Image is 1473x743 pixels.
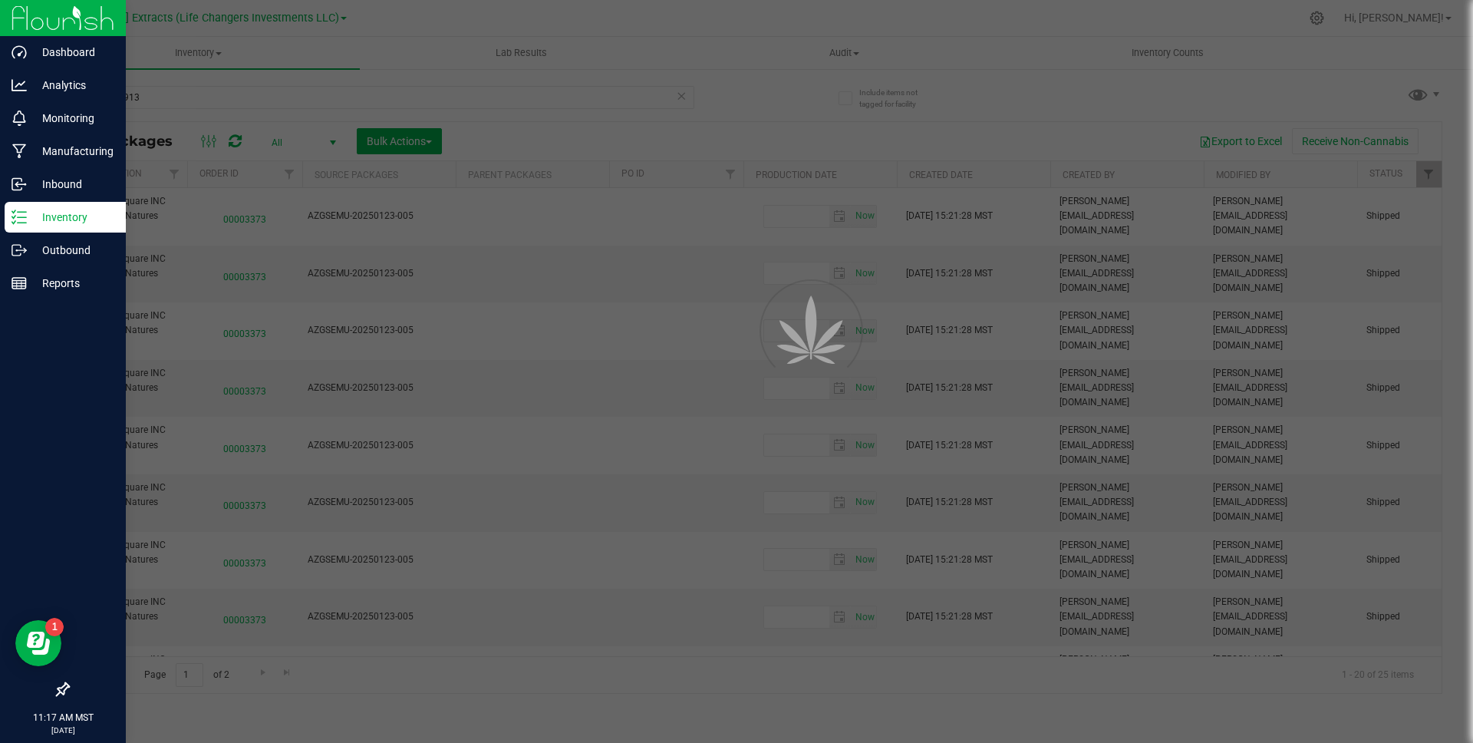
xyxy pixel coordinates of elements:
inline-svg: Monitoring [12,111,27,126]
p: Outbound [27,241,119,259]
inline-svg: Outbound [12,243,27,258]
p: Reports [27,274,119,292]
inline-svg: Manufacturing [12,144,27,159]
inline-svg: Reports [12,276,27,291]
inline-svg: Inventory [12,210,27,225]
p: [DATE] [7,725,119,736]
p: Inbound [27,175,119,193]
p: 11:17 AM MST [7,711,119,725]
inline-svg: Dashboard [12,45,27,60]
p: Inventory [27,208,119,226]
p: Manufacturing [27,142,119,160]
p: Dashboard [27,43,119,61]
inline-svg: Analytics [12,78,27,93]
p: Analytics [27,76,119,94]
iframe: Resource center [15,620,61,666]
inline-svg: Inbound [12,177,27,192]
p: Monitoring [27,109,119,127]
iframe: Resource center unread badge [45,618,64,636]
